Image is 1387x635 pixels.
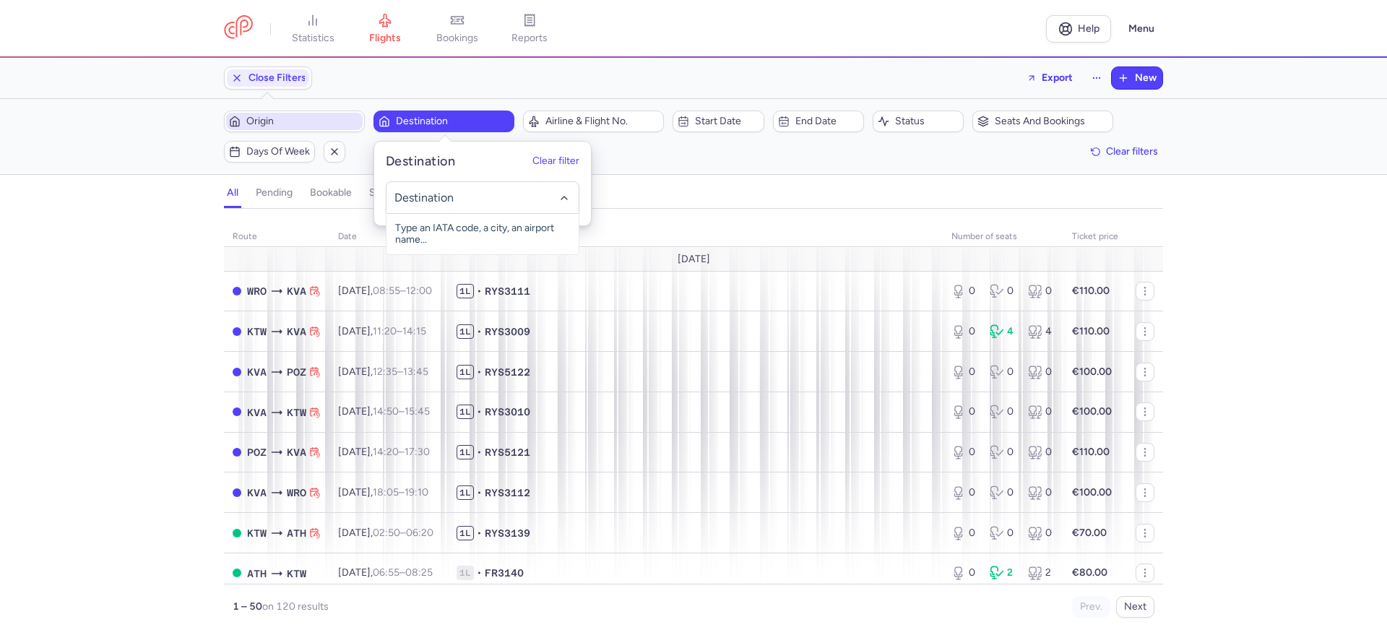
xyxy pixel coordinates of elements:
h4: sold out [369,186,407,199]
strong: €100.00 [1072,486,1112,498]
span: Airline & Flight No. [545,116,659,127]
span: Type an IATA code, a city, an airport name... [386,214,579,254]
span: KTW [287,566,306,582]
span: • [477,405,482,419]
span: – [373,285,432,297]
span: KVA [287,283,306,299]
strong: 1 – 50 [233,600,262,613]
span: [DATE], [338,527,433,539]
div: 0 [990,526,1016,540]
time: 19:10 [405,486,428,498]
span: – [373,405,430,418]
div: 0 [951,405,978,419]
time: 13:45 [403,366,428,378]
span: [DATE], [338,486,428,498]
div: 0 [951,485,978,500]
span: KTW [247,525,267,541]
div: 0 [990,284,1016,298]
span: FR3140 [485,566,524,580]
span: – [373,566,433,579]
time: 06:20 [406,527,433,539]
span: Days of week [246,146,310,157]
div: 4 [1028,324,1055,339]
span: • [477,365,482,379]
a: reports [493,13,566,45]
span: KTW [287,405,306,420]
span: KVA [247,485,267,501]
span: RYS3112 [485,485,530,500]
span: statistics [292,32,334,45]
span: POZ [287,364,306,380]
span: KVA [247,364,267,380]
div: 2 [990,566,1016,580]
a: bookings [421,13,493,45]
span: 1L [457,566,474,580]
span: ATH [247,566,267,582]
span: RYS3139 [485,526,530,540]
span: End date [795,116,859,127]
span: KTW [247,324,267,340]
button: Start date [673,111,764,132]
a: Help [1046,15,1111,43]
span: WRO [247,283,267,299]
span: [DATE], [338,446,430,458]
button: Destination [373,111,514,132]
span: • [477,324,482,339]
div: 0 [951,365,978,379]
span: Status [895,116,959,127]
span: KVA [247,405,267,420]
time: 08:25 [405,566,433,579]
span: Start date [695,116,759,127]
h4: pending [256,186,293,199]
strong: €110.00 [1072,446,1110,458]
button: Menu [1120,15,1163,43]
time: 12:00 [406,285,432,297]
div: 0 [990,445,1016,459]
span: [DATE], [338,325,426,337]
button: Export [1017,66,1082,90]
span: 1L [457,284,474,298]
div: 0 [951,445,978,459]
div: 0 [951,324,978,339]
button: Status [873,111,964,132]
span: – [373,446,430,458]
time: 14:50 [373,405,399,418]
span: POZ [247,444,267,460]
span: – [373,527,433,539]
span: RYS3010 [485,405,530,419]
span: flights [369,32,401,45]
div: 0 [1028,405,1055,419]
strong: €80.00 [1072,566,1107,579]
div: 0 [1028,445,1055,459]
h4: bookable [310,186,352,199]
span: Origin [246,116,360,127]
th: Ticket price [1063,226,1127,248]
span: 1L [457,445,474,459]
strong: €110.00 [1072,285,1110,297]
button: Seats and bookings [972,111,1113,132]
time: 02:50 [373,527,400,539]
div: 0 [1028,365,1055,379]
span: Help [1078,23,1099,34]
time: 06:55 [373,566,399,579]
a: CitizenPlane red outlined logo [224,15,253,42]
span: • [477,526,482,540]
span: – [373,366,428,378]
span: New [1135,72,1157,84]
input: -searchbox [394,190,571,206]
span: ATH [287,525,306,541]
strong: €70.00 [1072,527,1107,539]
span: bookings [436,32,478,45]
th: number of seats [943,226,1063,248]
time: 12:35 [373,366,397,378]
strong: €110.00 [1072,325,1110,337]
span: • [477,485,482,500]
span: on 120 results [262,600,329,613]
time: 18:05 [373,486,399,498]
button: Clear filter [532,156,579,168]
span: WRO [287,485,306,501]
div: 0 [951,284,978,298]
span: 1L [457,324,474,339]
div: 4 [990,324,1016,339]
div: 0 [990,485,1016,500]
